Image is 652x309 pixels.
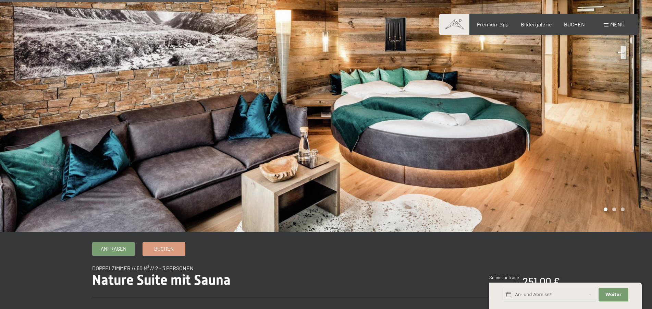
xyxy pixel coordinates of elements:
[477,21,508,27] a: Premium Spa
[599,288,628,302] button: Weiter
[101,245,126,252] span: Anfragen
[564,21,585,27] a: BUCHEN
[489,275,519,280] span: Schnellanfrage
[610,21,625,27] span: Menü
[93,242,135,255] a: Anfragen
[92,265,194,271] span: Doppelzimmer // 50 m² // 2 - 3 Personen
[521,21,552,27] a: Bildergalerie
[143,242,185,255] a: Buchen
[605,292,622,298] span: Weiter
[154,245,174,252] span: Buchen
[92,272,231,288] span: Nature Suite mit Sauna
